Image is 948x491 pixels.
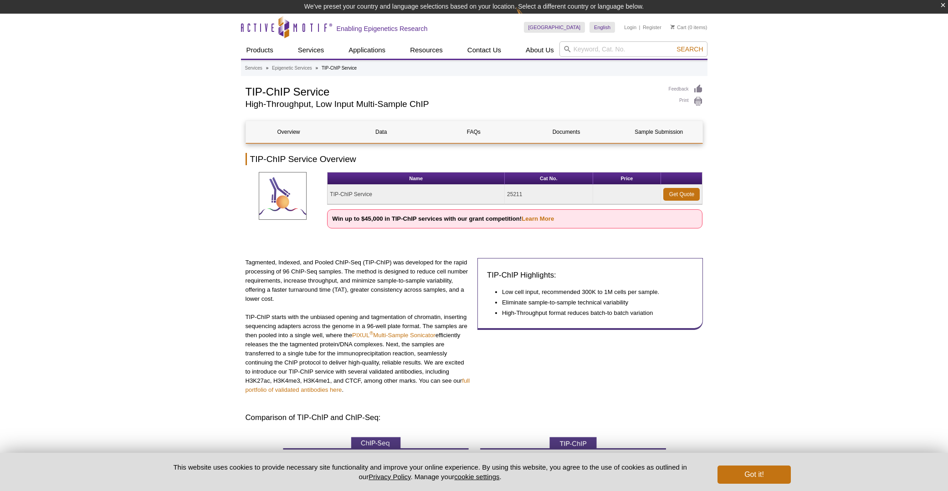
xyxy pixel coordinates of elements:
a: FAQs [431,121,517,143]
td: 25211 [505,185,593,204]
a: Print [669,96,703,106]
a: Overview [246,121,332,143]
a: PIXUL®Multi-Sample Sonicator [352,332,436,339]
a: Login [624,24,636,30]
button: cookie settings [454,473,499,481]
img: Your Cart [671,25,675,29]
a: Sample Submission [616,121,702,143]
a: About Us [520,41,559,59]
a: Privacy Policy [369,473,410,481]
li: High-Throughput format reduces batch-to batch variation [502,309,684,318]
a: Documents [523,121,609,143]
strong: Win up to $45,000 in TIP-ChIP services with our grant competition! [332,215,554,222]
h3: TIP-ChIP Highlights: [487,270,693,281]
p: TIP-ChIP starts with the unbiased opening and tagmentation of chromatin, inserting sequencing ada... [246,313,471,395]
li: | [639,22,641,33]
a: Cart [671,24,687,30]
h2: TIP-ChIP Service Overview [246,153,703,165]
li: Eliminate sample-to-sample technical variability [502,298,684,307]
li: » [316,66,318,71]
p: Tagmented, Indexed, and Pooled ChIP-Seq (TIP-ChIP) was developed for the rapid processing of 96 C... [246,258,471,304]
li: (0 items) [671,22,707,33]
button: Got it! [717,466,790,484]
a: Learn More [522,215,554,222]
li: Low cell input, recommended 300K to 1M cells per sample. [502,288,684,297]
img: Change Here [516,7,540,28]
input: Keyword, Cat. No. [559,41,707,57]
td: TIP-ChIP Service [328,185,505,204]
a: Resources [405,41,448,59]
li: » [266,66,269,71]
li: TIP-ChIP Service [322,66,357,71]
a: Services [245,64,262,72]
img: TIP-ChIP Service [259,172,307,220]
a: Get Quote [663,188,700,201]
th: Name [328,172,505,185]
a: Data [338,121,424,143]
a: Services [292,41,330,59]
a: English [589,22,615,33]
h3: Comparison of TIP-ChIP and ChIP-Seq: [246,412,703,423]
span: Search [676,46,703,53]
a: Applications [343,41,391,59]
a: [GEOGRAPHIC_DATA] [524,22,585,33]
a: Register [643,24,661,30]
a: Products [241,41,279,59]
th: Cat No. [505,172,593,185]
h1: TIP-ChIP Service [246,84,660,98]
th: Price [593,172,661,185]
a: Epigenetic Services [272,64,312,72]
h2: High-Throughput, Low Input Multi-Sample ChIP [246,100,660,108]
a: Contact Us [462,41,507,59]
h2: Enabling Epigenetics Research [337,25,428,33]
button: Search [674,45,706,53]
sup: ® [369,330,373,336]
p: This website uses cookies to provide necessary site functionality and improve your online experie... [158,462,703,481]
a: Feedback [669,84,703,94]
